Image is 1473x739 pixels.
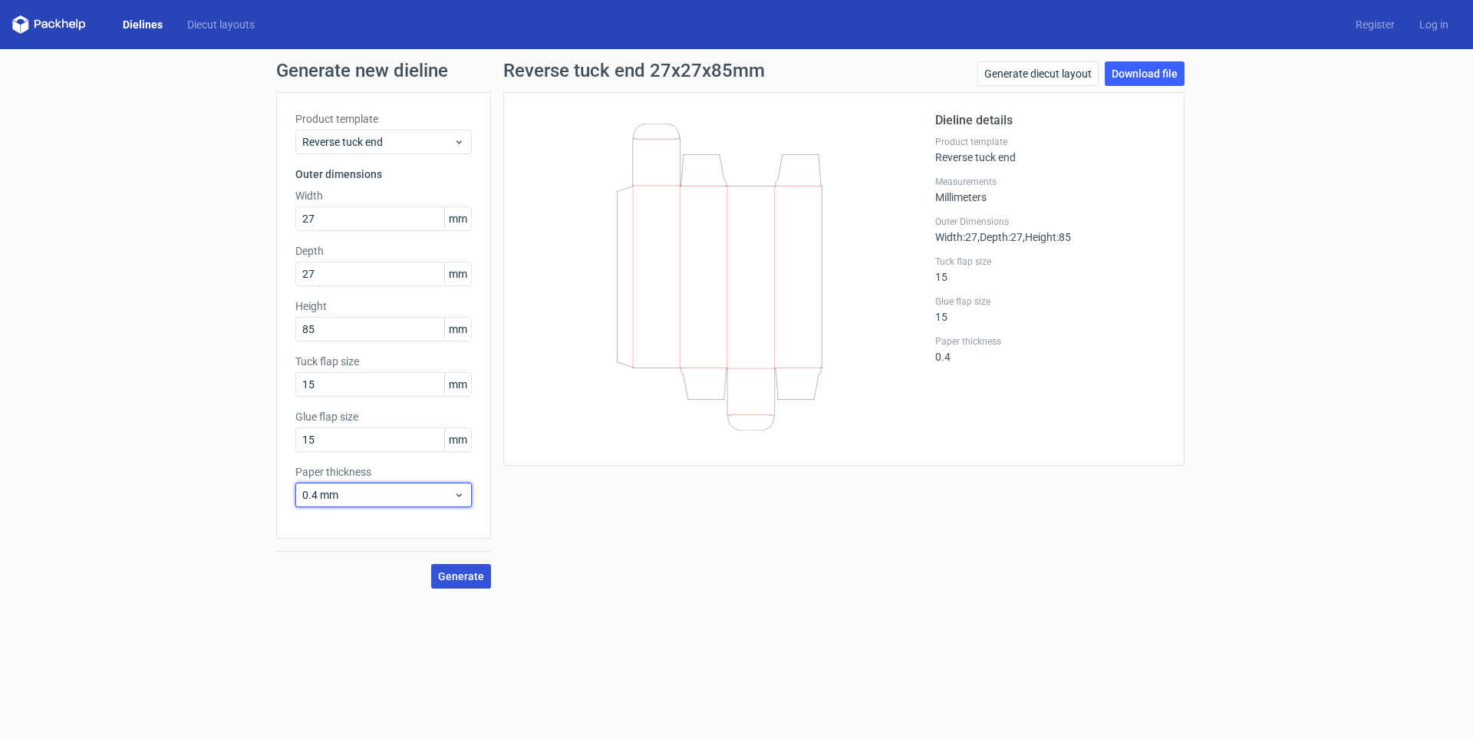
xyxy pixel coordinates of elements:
label: Glue flap size [935,295,1165,308]
button: Generate [431,564,491,589]
div: 15 [935,256,1165,283]
label: Depth [295,243,472,259]
span: mm [444,207,471,230]
span: 0.4 mm [302,487,453,503]
div: 15 [935,295,1165,323]
span: Width : 27 [935,231,977,243]
a: Download file [1105,61,1185,86]
div: 0.4 [935,335,1165,363]
h2: Dieline details [935,111,1165,130]
label: Tuck flap size [935,256,1165,268]
h1: Generate new dieline [276,61,1197,80]
span: , Height : 85 [1023,231,1071,243]
label: Product template [295,111,472,127]
h3: Outer dimensions [295,167,472,182]
span: Reverse tuck end [302,134,453,150]
a: Log in [1407,17,1461,32]
label: Glue flap size [295,409,472,424]
a: Register [1343,17,1407,32]
span: Generate [438,571,484,582]
label: Outer Dimensions [935,216,1165,228]
div: Millimeters [935,176,1165,203]
span: mm [444,318,471,341]
a: Diecut layouts [175,17,267,32]
span: , Depth : 27 [977,231,1023,243]
span: mm [444,373,471,396]
label: Height [295,299,472,314]
label: Product template [935,136,1165,148]
label: Width [295,188,472,203]
label: Measurements [935,176,1165,188]
label: Paper thickness [295,464,472,480]
h1: Reverse tuck end 27x27x85mm [503,61,765,80]
label: Paper thickness [935,335,1165,348]
a: Dielines [110,17,175,32]
a: Generate diecut layout [977,61,1099,86]
span: mm [444,428,471,451]
label: Tuck flap size [295,354,472,369]
div: Reverse tuck end [935,136,1165,163]
span: mm [444,262,471,285]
